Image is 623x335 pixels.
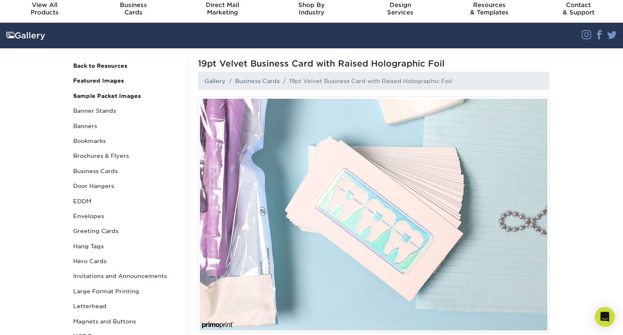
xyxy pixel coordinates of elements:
a: Hang Tags [70,239,181,254]
a: Sample Packet Images [70,88,181,103]
span: Design [356,1,445,9]
a: Letterhead [70,299,181,314]
div: Open Intercom Messenger [595,307,615,327]
a: Large Format Printing [70,284,181,299]
div: & Templates [445,1,534,16]
div: & Support [534,1,623,16]
a: Hero Cards [70,254,181,268]
a: Banner Stands [70,103,181,118]
strong: Sample Packet Images [73,93,141,99]
a: Featured Images [70,73,181,88]
a: Invitations and Announcements [70,268,181,283]
a: Gallery [204,78,226,84]
div: Services [356,1,445,16]
a: Envelopes [70,209,181,223]
div: Cards [89,1,178,16]
li: 19pt Velvet Business Card with Raised Holographic Foil [280,77,452,85]
a: Bookmarks [70,133,181,148]
a: Back to Resources [70,58,181,73]
a: EDDM [70,194,181,209]
span: Business [89,1,178,9]
a: Door Hangers [70,178,181,193]
strong: Featured Images [73,77,124,84]
span: Direct Mail [178,1,267,9]
a: Business Cards [235,78,280,84]
span: Resources [445,1,534,9]
a: Magnets and Buttons [70,314,181,329]
div: Industry [267,1,356,16]
span: Shop By [267,1,356,9]
a: Greeting Cards [70,223,181,238]
img: Demand attention with Holographic Foil Business Cards [198,97,549,333]
span: 19pt Velvet Business Card with Raised Holographic Foil [198,58,549,69]
a: Brochures & Flyers [70,148,181,163]
span: Contact [534,1,623,9]
div: Marketing [178,1,267,16]
a: Business Cards [70,164,181,178]
a: Banners [70,119,181,133]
